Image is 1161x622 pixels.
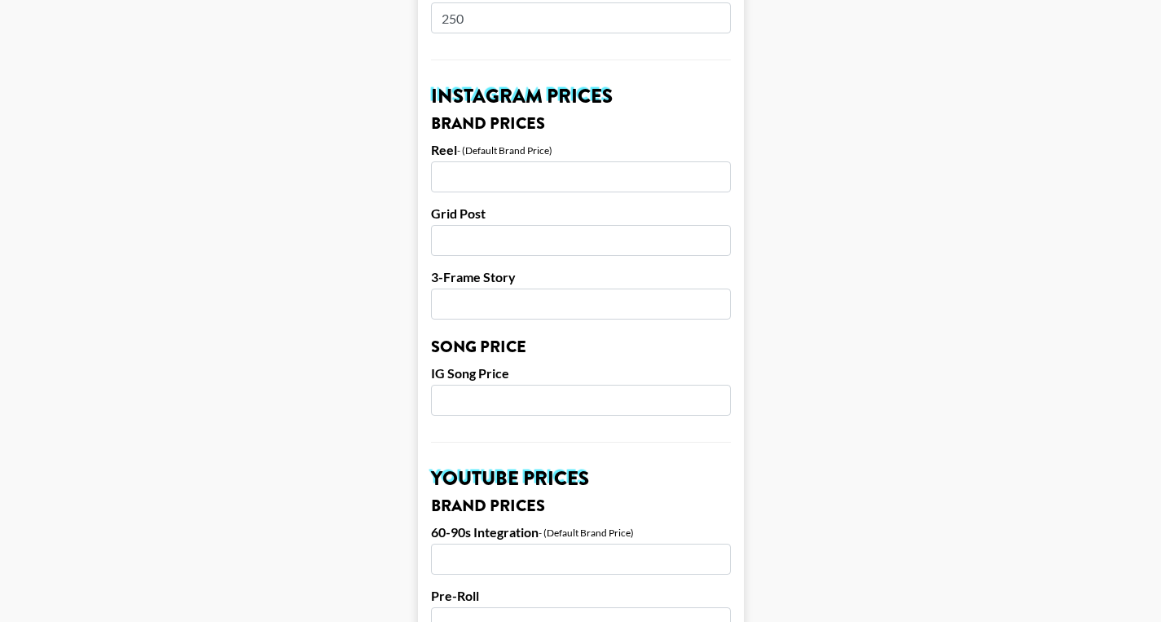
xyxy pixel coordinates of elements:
[431,142,457,158] label: Reel
[431,365,731,382] label: IG Song Price
[431,116,731,132] h3: Brand Prices
[431,498,731,514] h3: Brand Prices
[457,144,552,157] div: - (Default Brand Price)
[539,527,634,539] div: - (Default Brand Price)
[431,269,731,285] label: 3-Frame Story
[431,86,731,106] h2: Instagram Prices
[431,205,731,222] label: Grid Post
[431,524,539,540] label: 60-90s Integration
[431,339,731,355] h3: Song Price
[431,469,731,488] h2: YouTube Prices
[431,588,731,604] label: Pre-Roll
